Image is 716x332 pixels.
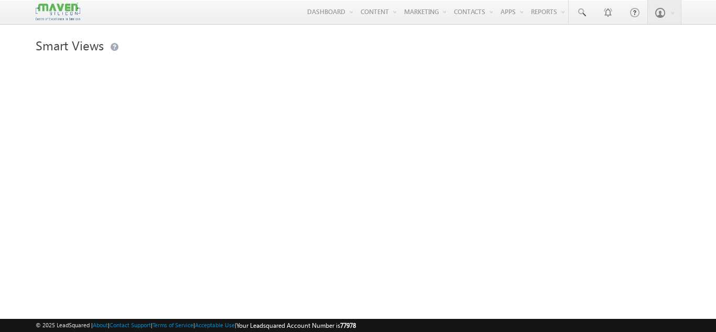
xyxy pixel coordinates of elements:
a: Terms of Service [153,322,193,328]
span: Your Leadsquared Account Number is [236,322,356,329]
img: Custom Logo [36,3,80,21]
span: Smart Views [36,37,104,53]
span: 77978 [340,322,356,329]
a: Acceptable Use [195,322,235,328]
a: About [93,322,108,328]
span: © 2025 LeadSquared | | | | | [36,320,356,330]
a: Contact Support [110,322,151,328]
